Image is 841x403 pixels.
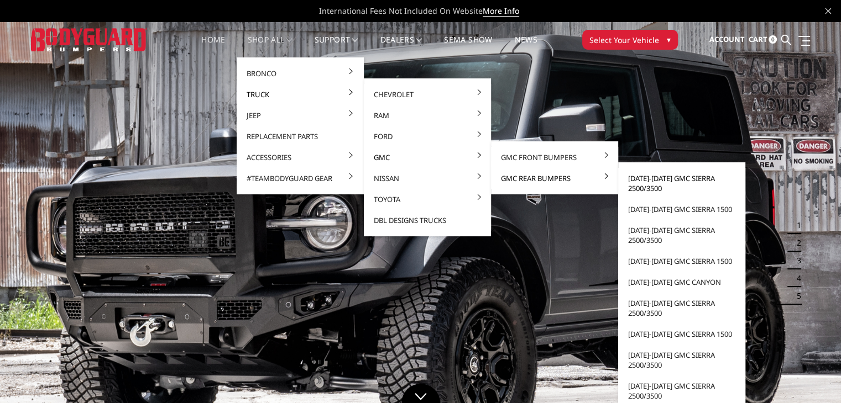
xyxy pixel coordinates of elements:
a: Bronco [241,63,359,84]
button: 1 of 5 [790,216,801,234]
button: Select Your Vehicle [582,30,678,50]
a: [DATE]-[DATE] GMC Canyon [623,272,741,293]
a: More Info [483,6,519,17]
a: Accessories [241,147,359,168]
a: shop all [248,36,292,57]
a: Dealers [380,36,422,57]
button: 4 of 5 [790,269,801,287]
a: DBL Designs Trucks [368,210,487,231]
span: Account [709,34,744,44]
a: [DATE]-[DATE] GMC Sierra 2500/3500 [623,293,741,324]
iframe: Chat Widget [786,350,841,403]
a: [DATE]-[DATE] GMC Sierra 1500 [623,251,741,272]
a: Support [315,36,358,57]
a: Cart 0 [748,25,777,55]
a: GMC Rear Bumpers [495,168,614,189]
a: [DATE]-[DATE] GMC Sierra 2500/3500 [623,344,741,375]
a: Nissan [368,168,487,189]
a: Jeep [241,105,359,126]
a: SEMA Show [444,36,492,57]
a: GMC [368,147,487,168]
a: Toyota [368,189,487,210]
span: Select Your Vehicle [589,34,659,46]
a: Account [709,25,744,55]
a: Truck [241,84,359,105]
a: Replacement Parts [241,126,359,147]
a: Ram [368,105,487,126]
button: 3 of 5 [790,252,801,269]
a: GMC Front Bumpers [495,147,614,168]
a: [DATE]-[DATE] GMC Sierra 1500 [623,199,741,220]
a: Click to Down [401,384,440,403]
button: 2 of 5 [790,234,801,252]
a: #TeamBodyguard Gear [241,168,359,189]
button: 5 of 5 [790,287,801,305]
a: [DATE]-[DATE] GMC Sierra 1500 [623,324,741,344]
a: [DATE]-[DATE] GMC Sierra 2500/3500 [623,168,741,199]
span: ▾ [667,34,671,45]
a: Chevrolet [368,84,487,105]
span: Cart [748,34,767,44]
span: 0 [769,35,777,44]
a: Ford [368,126,487,147]
a: News [514,36,537,57]
a: [DATE]-[DATE] GMC Sierra 2500/3500 [623,220,741,251]
img: BODYGUARD BUMPERS [31,28,147,51]
a: Home [201,36,225,57]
